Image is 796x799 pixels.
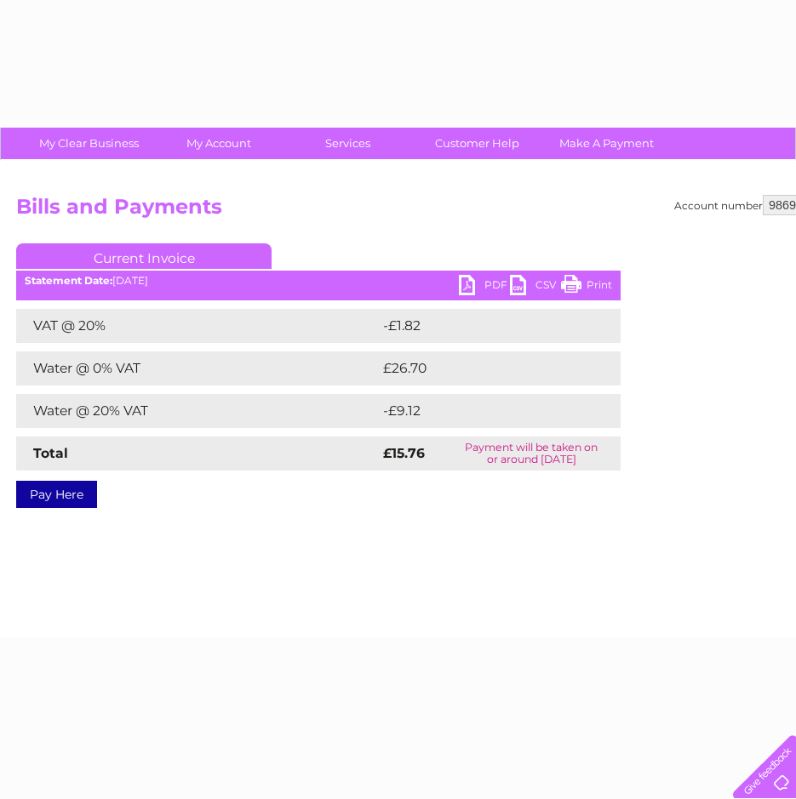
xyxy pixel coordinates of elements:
[379,309,583,343] td: -£1.82
[16,481,97,508] a: Pay Here
[536,128,677,159] a: Make A Payment
[16,351,379,385] td: Water @ 0% VAT
[16,243,272,269] a: Current Invoice
[25,274,112,287] b: Statement Date:
[16,394,379,428] td: Water @ 20% VAT
[407,128,547,159] a: Customer Help
[148,128,289,159] a: My Account
[379,394,583,428] td: -£9.12
[33,445,68,461] strong: Total
[459,275,510,300] a: PDF
[278,128,418,159] a: Services
[561,275,612,300] a: Print
[379,351,587,385] td: £26.70
[442,437,621,471] td: Payment will be taken on or around [DATE]
[16,275,621,287] div: [DATE]
[510,275,561,300] a: CSV
[383,445,425,461] strong: £15.76
[19,128,159,159] a: My Clear Business
[16,309,379,343] td: VAT @ 20%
